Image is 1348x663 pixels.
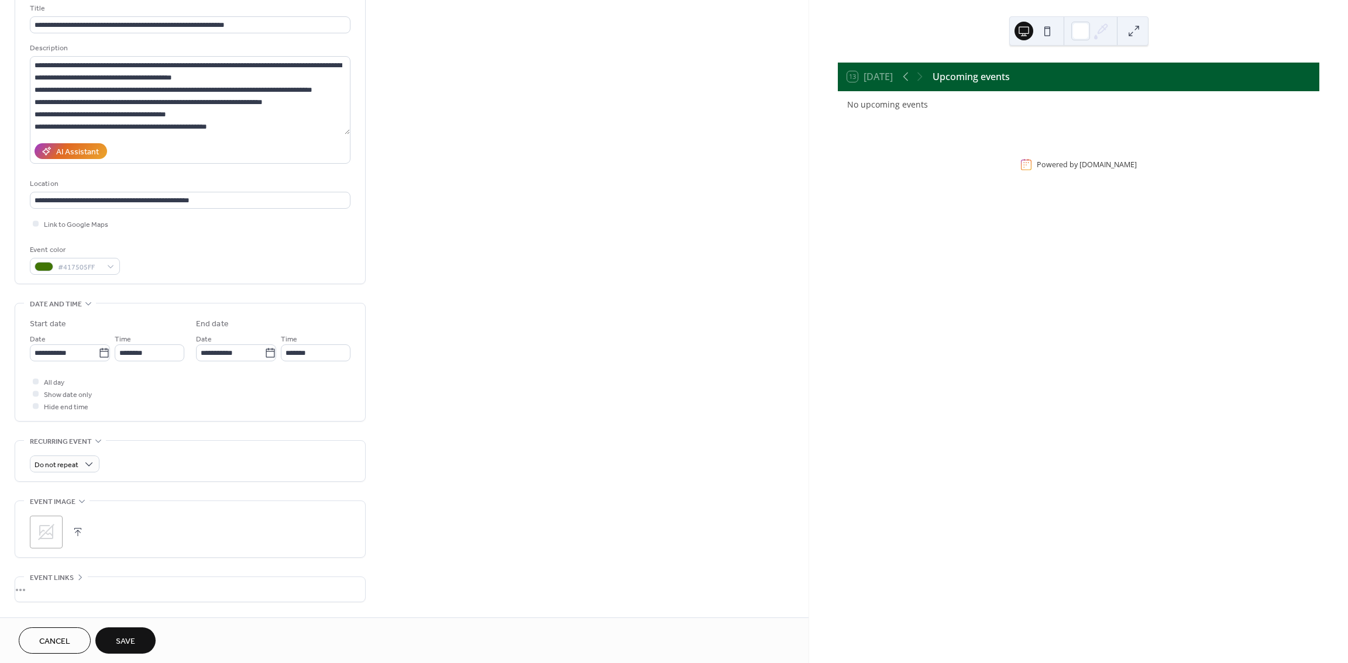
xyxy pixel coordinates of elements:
div: End date [196,318,229,330]
span: #417505FF [58,261,101,274]
span: Do not repeat [35,458,78,472]
div: Location [30,178,348,190]
div: Title [30,2,348,15]
span: Categories [30,616,73,629]
a: [DOMAIN_NAME] [1079,160,1137,170]
span: Hide end time [44,401,88,413]
div: Description [30,42,348,54]
span: Event links [30,572,74,584]
span: Recurring event [30,436,92,448]
span: Show date only [44,389,92,401]
span: All day [44,377,64,389]
button: Save [95,627,156,654]
span: Save [116,636,135,648]
div: ; [30,516,63,548]
div: Start date [30,318,66,330]
div: Powered by [1037,160,1137,170]
span: Time [281,333,297,346]
span: Date and time [30,298,82,310]
button: AI Assistant [35,143,107,159]
span: Date [30,333,46,346]
div: ••• [15,577,365,602]
span: Cancel [39,636,70,648]
div: No upcoming events [847,98,1310,110]
div: Event color [30,244,118,256]
span: Time [115,333,131,346]
span: Event image [30,496,75,508]
button: Cancel [19,627,91,654]
div: AI Assistant [56,146,99,158]
span: Link to Google Maps [44,219,108,231]
span: Date [196,333,212,346]
div: Upcoming events [933,70,1010,84]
